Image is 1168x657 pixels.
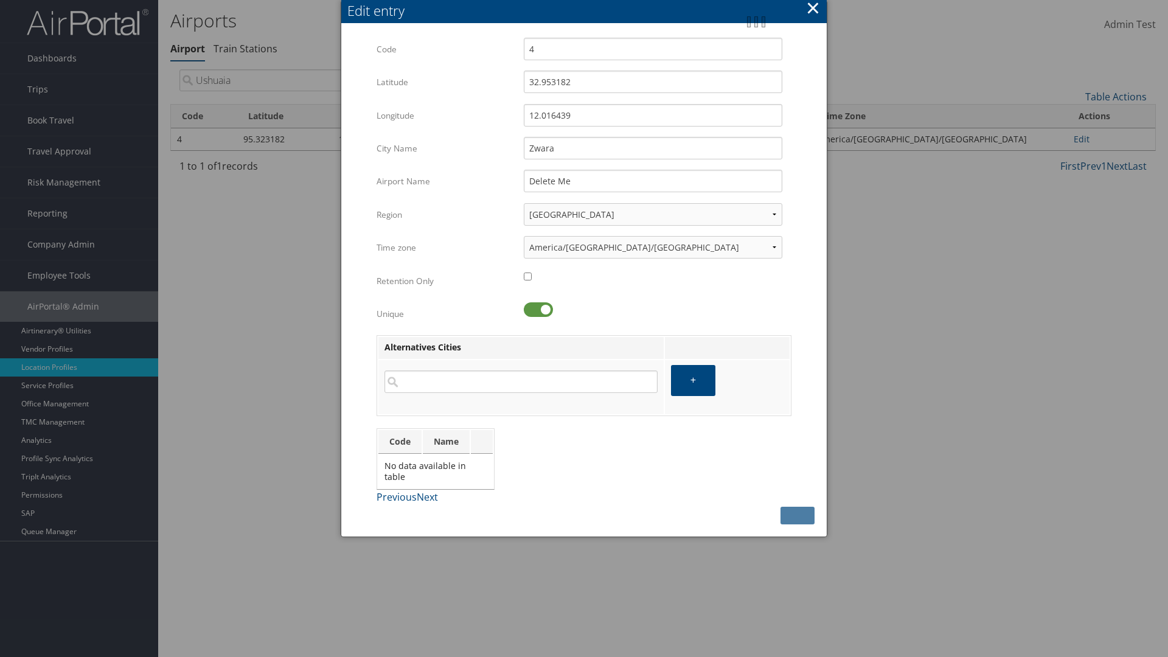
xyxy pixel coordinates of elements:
[417,490,438,504] a: Next
[378,455,493,488] td: No data available in table
[471,430,493,454] th: : activate to sort column ascending
[378,430,422,454] th: Code: activate to sort column ascending
[377,38,515,61] label: Code
[377,203,515,226] label: Region
[378,337,664,359] th: Alternatives Cities
[377,71,515,94] label: Latitude
[347,1,827,20] div: Edit entry
[377,269,515,293] label: Retention Only
[377,302,515,325] label: Unique
[377,490,417,504] a: Previous
[423,430,470,454] th: Name: activate to sort column ascending
[671,365,715,396] button: +
[377,104,515,127] label: Longitude
[377,236,515,259] label: Time zone
[377,137,515,160] label: City Name
[377,170,515,193] label: Airport Name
